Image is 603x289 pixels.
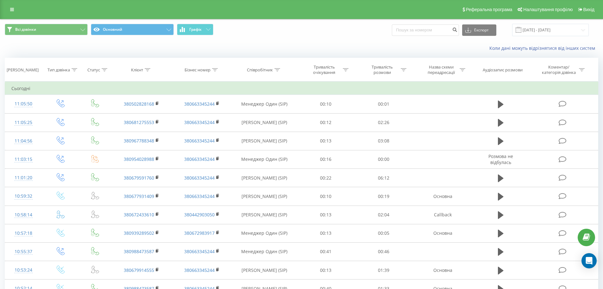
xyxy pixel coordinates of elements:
[11,172,36,184] div: 11:01:20
[184,248,215,254] a: 380663345244
[87,67,100,73] div: Статус
[124,230,154,236] a: 380939289502
[184,230,215,236] a: 380672983917
[412,261,473,279] td: Основна
[297,113,355,132] td: 00:12
[184,138,215,144] a: 380663345244
[355,242,413,261] td: 00:46
[489,45,598,51] a: Коли дані можуть відрізнятися вiд інших систем
[124,101,154,107] a: 380502828168
[232,261,297,279] td: [PERSON_NAME] (SIP)
[297,261,355,279] td: 00:13
[462,24,496,36] button: Експорт
[297,132,355,150] td: 00:13
[124,248,154,254] a: 380988473587
[177,24,213,35] button: Графік
[412,206,473,224] td: Callback
[583,7,594,12] span: Вихід
[11,135,36,147] div: 11:04:56
[523,7,573,12] span: Налаштування профілю
[124,138,154,144] a: 380967788348
[232,224,297,242] td: Менеджер Один (SIP)
[355,95,413,113] td: 00:01
[232,187,297,206] td: [PERSON_NAME] (SIP)
[124,212,154,218] a: 380672433610
[488,153,513,165] span: Розмова не відбулась
[297,206,355,224] td: 00:13
[124,119,154,125] a: 380681275553
[355,206,413,224] td: 02:04
[307,64,341,75] div: Тривалість очікування
[412,224,473,242] td: Основна
[184,212,215,218] a: 380442903050
[11,264,36,276] div: 10:53:24
[483,67,523,73] div: Аудіозапис розмови
[232,169,297,187] td: [PERSON_NAME] (SIP)
[184,267,215,273] a: 380663345244
[297,169,355,187] td: 00:22
[581,253,597,268] div: Open Intercom Messenger
[297,187,355,206] td: 00:10
[7,67,39,73] div: [PERSON_NAME]
[355,224,413,242] td: 00:05
[232,206,297,224] td: [PERSON_NAME] (SIP)
[91,24,174,35] button: Основний
[124,267,154,273] a: 380679914555
[355,150,413,168] td: 00:00
[11,98,36,110] div: 11:05:50
[185,67,210,73] div: Бізнес номер
[184,119,215,125] a: 380663345244
[5,82,598,95] td: Сьогодні
[11,246,36,258] div: 10:55:37
[184,175,215,181] a: 380663345244
[392,24,459,36] input: Пошук за номером
[365,64,399,75] div: Тривалість розмови
[11,227,36,240] div: 10:57:18
[355,261,413,279] td: 01:39
[189,27,202,32] span: Графік
[247,67,273,73] div: Співробітник
[232,132,297,150] td: [PERSON_NAME] (SIP)
[297,95,355,113] td: 00:10
[15,27,36,32] span: Всі дзвінки
[131,67,143,73] div: Клієнт
[124,175,154,181] a: 380679591760
[297,242,355,261] td: 00:41
[232,150,297,168] td: Менеджер Один (SIP)
[355,187,413,206] td: 00:19
[540,64,577,75] div: Коментар/категорія дзвінка
[355,113,413,132] td: 02:26
[11,116,36,129] div: 11:05:25
[11,209,36,221] div: 10:58:14
[47,67,70,73] div: Тип дзвінка
[297,150,355,168] td: 00:16
[11,190,36,202] div: 10:59:32
[424,64,458,75] div: Назва схеми переадресації
[5,24,88,35] button: Всі дзвінки
[412,187,473,206] td: Основна
[184,193,215,199] a: 380663345244
[355,132,413,150] td: 03:08
[124,193,154,199] a: 380677931409
[124,156,154,162] a: 380954028988
[232,95,297,113] td: Менеджер Один (SIP)
[232,242,297,261] td: Менеджер Один (SIP)
[355,169,413,187] td: 06:12
[232,113,297,132] td: [PERSON_NAME] (SIP)
[466,7,512,12] span: Реферальна програма
[184,101,215,107] a: 380663345244
[184,156,215,162] a: 380663345244
[297,224,355,242] td: 00:13
[11,153,36,166] div: 11:03:15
